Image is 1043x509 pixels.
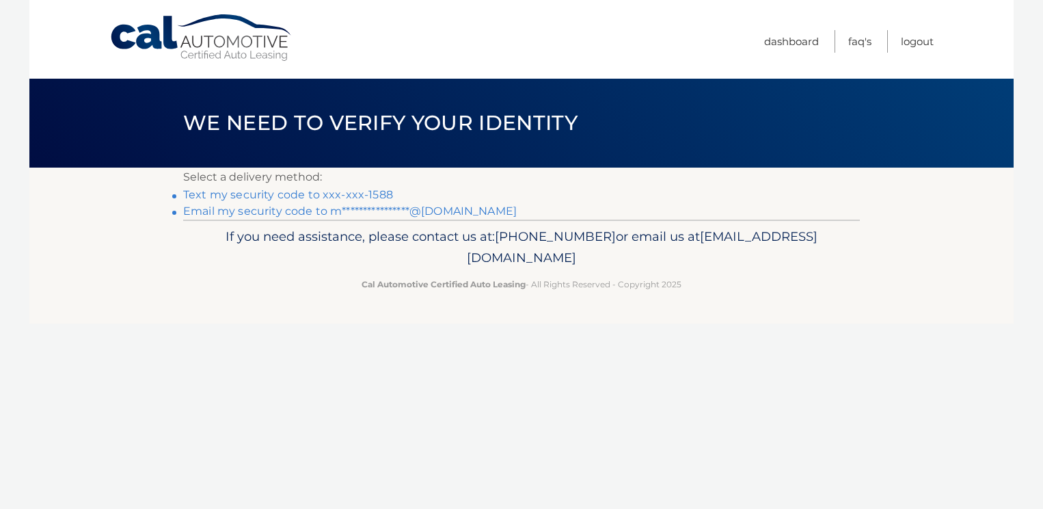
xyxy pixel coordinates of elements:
[183,168,860,187] p: Select a delivery method:
[362,279,526,289] strong: Cal Automotive Certified Auto Leasing
[183,188,393,201] a: Text my security code to xxx-xxx-1588
[192,277,851,291] p: - All Rights Reserved - Copyright 2025
[183,110,578,135] span: We need to verify your identity
[848,30,871,53] a: FAQ's
[109,14,294,62] a: Cal Automotive
[495,229,616,244] span: [PHONE_NUMBER]
[764,30,819,53] a: Dashboard
[192,226,851,270] p: If you need assistance, please contact us at: or email us at
[901,30,934,53] a: Logout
